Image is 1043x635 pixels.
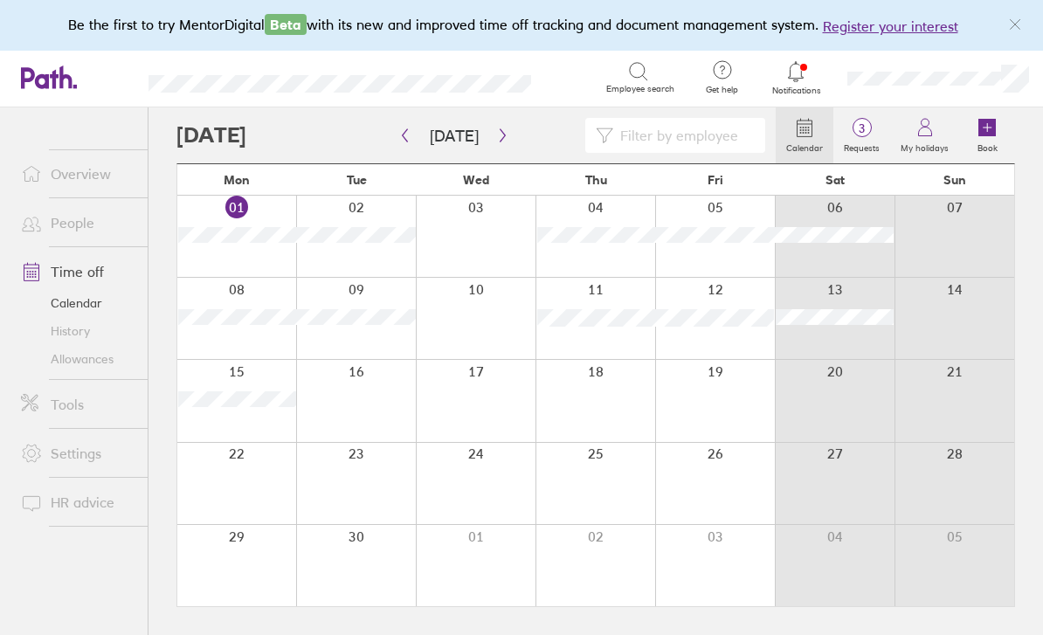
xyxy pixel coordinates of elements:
[463,173,489,187] span: Wed
[943,173,966,187] span: Sun
[890,107,959,163] a: My holidays
[694,85,750,95] span: Get help
[833,138,890,154] label: Requests
[708,173,723,187] span: Fri
[613,119,755,152] input: Filter by employee
[7,345,148,373] a: Allowances
[890,138,959,154] label: My holidays
[768,86,825,96] span: Notifications
[347,173,367,187] span: Tue
[7,254,148,289] a: Time off
[959,107,1015,163] a: Book
[578,69,623,85] div: Search
[68,14,976,37] div: Be the first to try MentorDigital with its new and improved time off tracking and document manage...
[224,173,250,187] span: Mon
[606,84,674,94] span: Employee search
[776,138,833,154] label: Calendar
[416,121,493,150] button: [DATE]
[7,289,148,317] a: Calendar
[265,14,307,35] span: Beta
[7,156,148,191] a: Overview
[967,138,1008,154] label: Book
[7,436,148,471] a: Settings
[776,107,833,163] a: Calendar
[585,173,607,187] span: Thu
[833,121,890,135] span: 3
[823,16,958,37] button: Register your interest
[7,387,148,422] a: Tools
[768,59,825,96] a: Notifications
[7,317,148,345] a: History
[7,205,148,240] a: People
[825,173,845,187] span: Sat
[833,107,890,163] a: 3Requests
[7,485,148,520] a: HR advice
